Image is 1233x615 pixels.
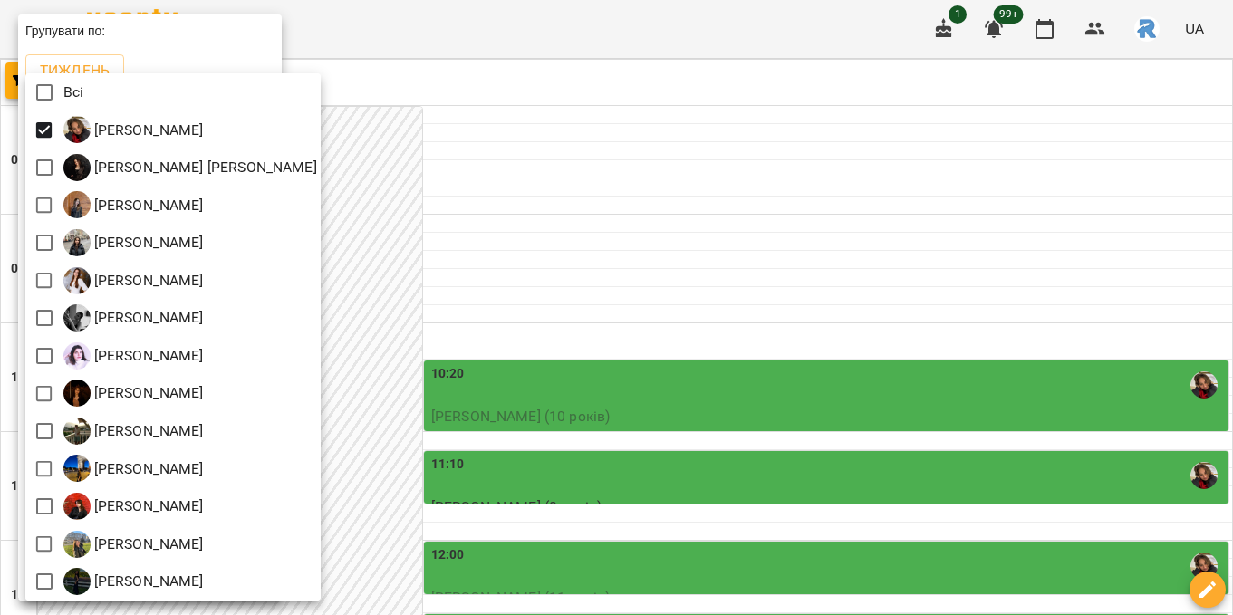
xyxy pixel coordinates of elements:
[63,380,204,407] a: О [PERSON_NAME]
[63,154,91,181] img: Б
[63,267,204,294] a: Ж [PERSON_NAME]
[63,82,83,103] p: Всі
[63,418,204,445] a: Р [PERSON_NAME]
[91,195,204,216] p: [PERSON_NAME]
[63,304,91,332] img: К
[63,267,91,294] img: Ж
[63,342,91,370] img: К
[91,345,204,367] p: [PERSON_NAME]
[63,493,204,520] a: С [PERSON_NAME]
[91,382,204,404] p: [PERSON_NAME]
[91,495,204,517] p: [PERSON_NAME]
[63,154,317,181] a: Б [PERSON_NAME] [PERSON_NAME]
[91,270,204,292] p: [PERSON_NAME]
[91,533,204,555] p: [PERSON_NAME]
[91,120,204,141] p: [PERSON_NAME]
[63,154,317,181] div: Білохвостова Анна Олександрівна
[91,571,204,592] p: [PERSON_NAME]
[91,420,204,442] p: [PERSON_NAME]
[63,342,204,370] div: Ковальчук Юлія Олександрівна
[63,455,204,482] div: Салань Юліанна Олегівна
[91,307,204,329] p: [PERSON_NAME]
[63,116,91,143] img: Б
[63,568,204,595] div: Шумило Юстина Остапівна
[63,191,91,218] img: Г
[63,531,204,558] div: Шамайло Наталія Миколаївна
[63,342,204,370] a: К [PERSON_NAME]
[63,380,204,407] div: Оліярчук Поліна Сергіївна
[63,531,204,558] a: Ш [PERSON_NAME]
[63,568,204,595] a: Ш [PERSON_NAME]
[63,191,204,218] a: Г [PERSON_NAME]
[63,455,91,482] img: С
[63,455,204,482] a: С [PERSON_NAME]
[63,229,204,256] a: Д [PERSON_NAME]
[91,458,204,480] p: [PERSON_NAME]
[63,531,91,558] img: Ш
[63,304,204,332] a: К [PERSON_NAME]
[63,568,91,595] img: Ш
[63,418,91,445] img: Р
[63,116,204,143] div: Бондар Влада Сергіївна
[63,229,91,256] img: Д
[63,116,204,143] a: Б [PERSON_NAME]
[63,380,91,407] img: О
[63,418,204,445] div: Романенко Карим Рустамович
[63,493,204,520] div: Сосніцька Вероніка Павлівна
[63,493,91,520] img: С
[91,232,204,254] p: [PERSON_NAME]
[91,157,317,178] p: [PERSON_NAME] [PERSON_NAME]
